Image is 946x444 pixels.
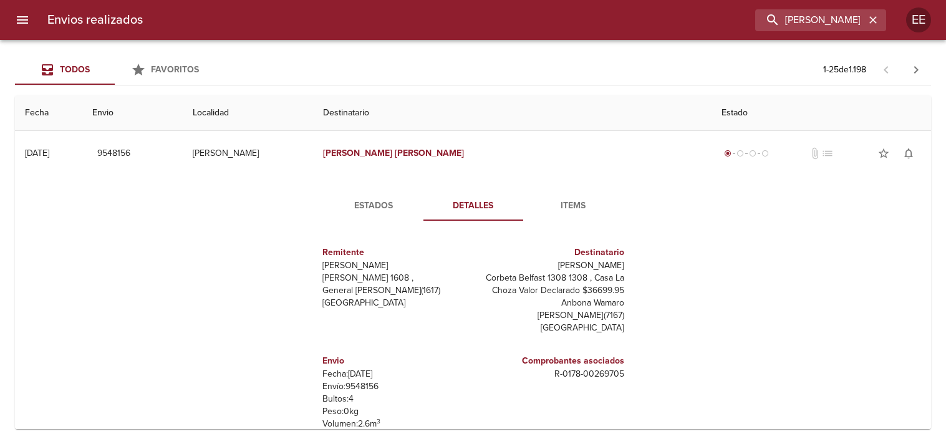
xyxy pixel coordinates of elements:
[323,148,392,158] em: [PERSON_NAME]
[478,354,624,368] h6: Comprobantes asociados
[823,64,866,76] p: 1 - 25 de 1.198
[25,148,49,158] div: [DATE]
[183,95,313,131] th: Localidad
[478,368,624,380] p: R - 0178 - 00269705
[871,141,896,166] button: Agregar a favoritos
[82,95,183,131] th: Envio
[15,55,215,85] div: Tabs Envios
[322,380,468,393] p: Envío: 9548156
[902,147,915,160] span: notifications_none
[749,150,756,157] span: radio_button_unchecked
[322,297,468,309] p: [GEOGRAPHIC_DATA]
[47,10,143,30] h6: Envios realizados
[809,147,821,160] span: No tiene documentos adjuntos
[901,55,931,85] span: Pagina siguiente
[712,95,931,131] th: Estado
[724,150,731,157] span: radio_button_checked
[871,63,901,75] span: Pagina anterior
[7,5,37,35] button: menu
[60,64,90,75] span: Todos
[97,146,130,162] span: 9548156
[151,64,199,75] span: Favoritos
[478,259,624,272] p: [PERSON_NAME]
[92,142,135,165] button: 9548156
[322,393,468,405] p: Bultos: 4
[322,418,468,430] p: Volumen: 2.6 m
[906,7,931,32] div: Abrir información de usuario
[322,259,468,272] p: [PERSON_NAME]
[531,198,615,214] span: Items
[322,272,468,284] p: [PERSON_NAME] 1608 ,
[322,284,468,297] p: General [PERSON_NAME] ( 1617 )
[478,309,624,322] p: [PERSON_NAME] ( 7167 )
[324,191,623,221] div: Tabs detalle de guia
[15,95,82,131] th: Fecha
[478,272,624,309] p: Corbeta Belfast 1308 1308 , Casa La Choza Valor Declarado $36699.95 Anbona Wamaro
[761,150,769,157] span: radio_button_unchecked
[377,417,380,425] sup: 3
[821,147,834,160] span: No tiene pedido asociado
[877,147,890,160] span: star_border
[896,141,921,166] button: Activar notificaciones
[331,198,416,214] span: Estados
[322,405,468,418] p: Peso: 0 kg
[906,7,931,32] div: EE
[755,9,865,31] input: buscar
[478,322,624,334] p: [GEOGRAPHIC_DATA]
[313,95,711,131] th: Destinatario
[322,354,468,368] h6: Envio
[395,148,464,158] em: [PERSON_NAME]
[478,246,624,259] h6: Destinatario
[322,368,468,380] p: Fecha: [DATE]
[322,246,468,259] h6: Remitente
[736,150,744,157] span: radio_button_unchecked
[722,147,771,160] div: Generado
[183,131,313,176] td: [PERSON_NAME]
[431,198,516,214] span: Detalles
